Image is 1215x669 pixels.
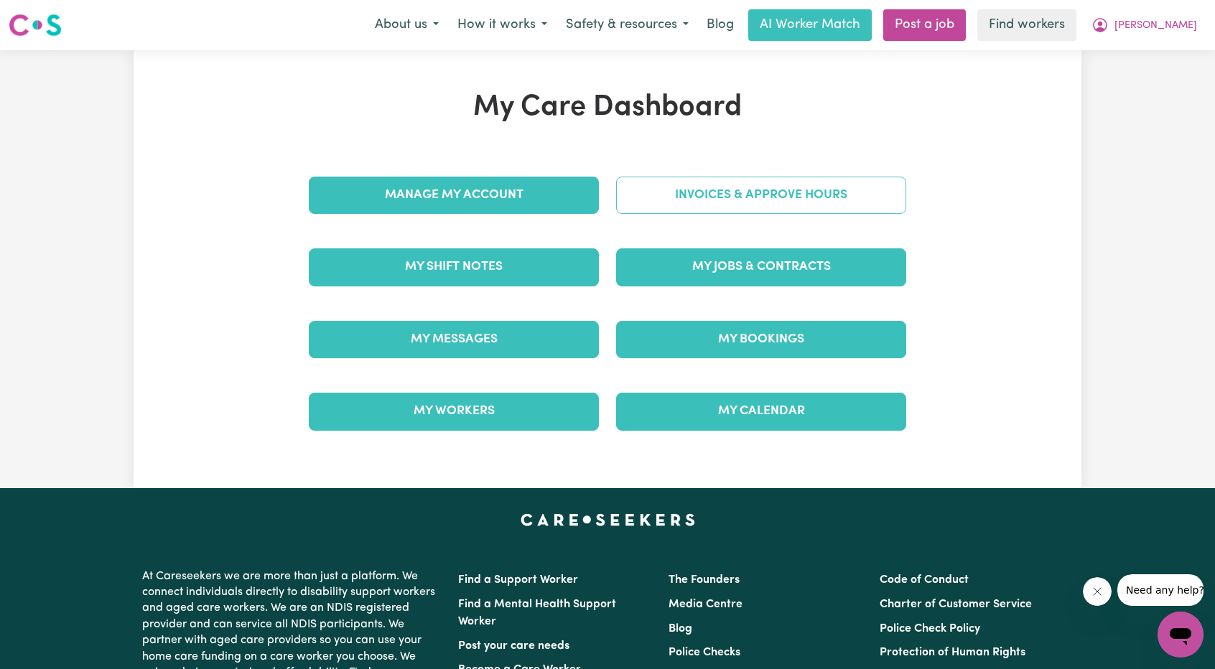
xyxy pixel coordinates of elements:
a: My Messages [309,321,599,358]
a: Blog [698,9,742,41]
a: My Workers [309,393,599,430]
a: Protection of Human Rights [880,647,1025,658]
a: My Jobs & Contracts [616,248,906,286]
a: Find a Support Worker [458,574,578,586]
a: My Shift Notes [309,248,599,286]
a: Charter of Customer Service [880,599,1032,610]
a: My Calendar [616,393,906,430]
button: Safety & resources [557,10,698,40]
a: Careseekers home page [521,514,695,525]
a: Police Checks [669,647,740,658]
a: Police Check Policy [880,623,980,635]
a: Find workers [977,9,1076,41]
a: My Bookings [616,321,906,358]
span: Need any help? [9,10,87,22]
img: Careseekers logo [9,12,62,38]
a: Manage My Account [309,177,599,214]
a: Invoices & Approve Hours [616,177,906,214]
a: Blog [669,623,692,635]
a: Code of Conduct [880,574,969,586]
h1: My Care Dashboard [300,90,915,125]
a: AI Worker Match [748,9,872,41]
a: Post your care needs [458,640,569,652]
a: Media Centre [669,599,742,610]
a: Find a Mental Health Support Worker [458,599,616,627]
a: Post a job [883,9,966,41]
span: [PERSON_NAME] [1114,18,1197,34]
a: The Founders [669,574,740,586]
iframe: Close message [1083,577,1112,606]
button: How it works [448,10,557,40]
iframe: Message from company [1117,574,1204,606]
button: About us [366,10,448,40]
iframe: Button to launch messaging window [1158,612,1204,658]
button: My Account [1082,10,1206,40]
a: Careseekers logo [9,9,62,42]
